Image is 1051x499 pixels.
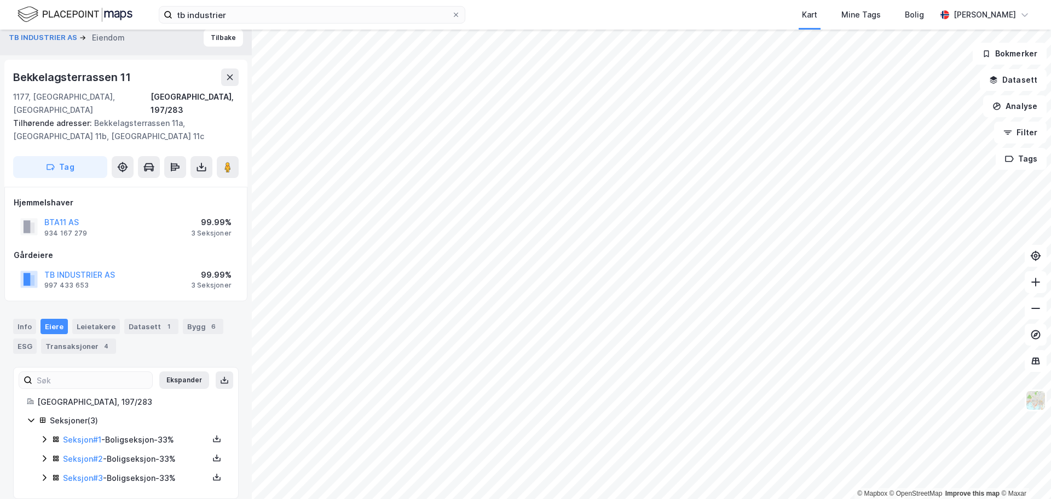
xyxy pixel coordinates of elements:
[996,446,1051,499] div: Kontrollprogram for chat
[18,5,132,24] img: logo.f888ab2527a4732fd821a326f86c7f29.svg
[41,339,116,354] div: Transaksjoner
[857,490,887,497] a: Mapbox
[191,229,232,238] div: 3 Seksjoner
[32,372,152,388] input: Søk
[9,32,79,43] button: TB INDUSTRIER AS
[44,281,89,290] div: 997 433 653
[14,196,238,209] div: Hjemmelshaver
[124,319,178,334] div: Datasett
[14,249,238,262] div: Gårdeiere
[41,319,68,334] div: Eiere
[996,446,1051,499] iframe: Chat Widget
[191,268,232,282] div: 99.99%
[191,281,232,290] div: 3 Seksjoner
[63,454,103,463] a: Seksjon#2
[191,216,232,229] div: 99.99%
[183,319,223,334] div: Bygg
[890,490,943,497] a: OpenStreetMap
[13,68,133,86] div: Bekkelagsterrassen 11
[163,321,174,332] div: 1
[13,117,230,143] div: Bekkelagsterrassen 11a, [GEOGRAPHIC_DATA] 11b, [GEOGRAPHIC_DATA] 11c
[151,90,239,117] div: [GEOGRAPHIC_DATA], 197/283
[63,452,209,466] div: - Boligseksjon - 33%
[841,8,881,21] div: Mine Tags
[63,473,103,483] a: Seksjon#3
[996,148,1047,170] button: Tags
[63,472,209,485] div: - Boligseksjon - 33%
[159,371,209,389] button: Ekspander
[37,395,225,409] div: [GEOGRAPHIC_DATA], 197/283
[802,8,817,21] div: Kart
[954,8,1016,21] div: [PERSON_NAME]
[973,43,1047,65] button: Bokmerker
[63,433,209,446] div: - Boligseksjon - 33%
[13,156,107,178] button: Tag
[905,8,924,21] div: Bolig
[13,319,36,334] div: Info
[204,29,243,47] button: Tilbake
[63,435,101,444] a: Seksjon#1
[172,7,452,23] input: Søk på adresse, matrikkel, gårdeiere, leietakere eller personer
[208,321,219,332] div: 6
[50,414,225,427] div: Seksjoner ( 3 )
[994,122,1047,144] button: Filter
[44,229,87,238] div: 934 167 279
[92,31,125,44] div: Eiendom
[945,490,1000,497] a: Improve this map
[983,95,1047,117] button: Analyse
[13,118,94,128] span: Tilhørende adresser:
[1025,390,1046,411] img: Z
[980,69,1047,91] button: Datasett
[101,341,112,352] div: 4
[13,90,151,117] div: 1177, [GEOGRAPHIC_DATA], [GEOGRAPHIC_DATA]
[13,339,37,354] div: ESG
[72,319,120,334] div: Leietakere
